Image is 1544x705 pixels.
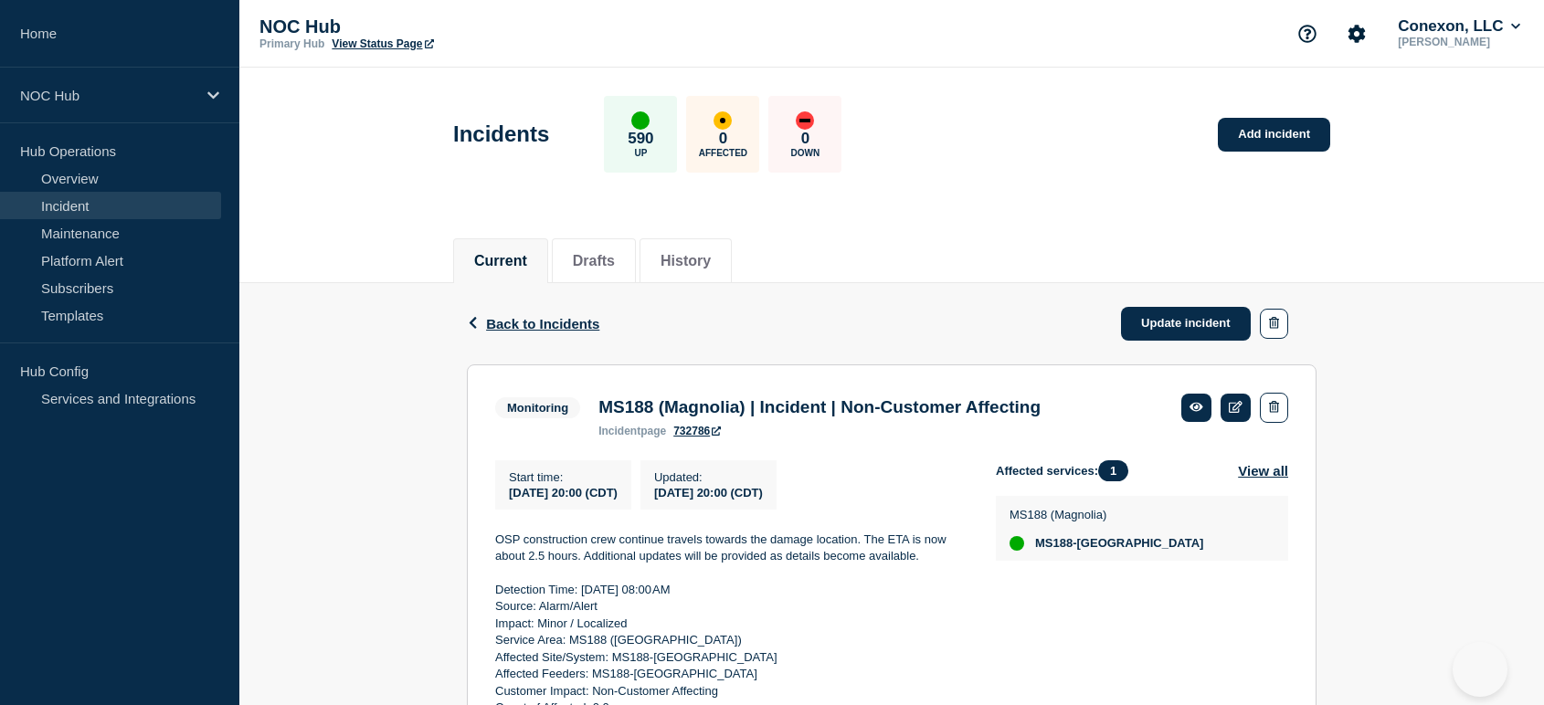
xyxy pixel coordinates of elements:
button: Drafts [573,253,615,269]
p: Detection Time: [DATE] 08:00 AM [495,582,967,598]
p: MS188 (Magnolia) [1010,508,1203,521]
div: affected [714,111,732,130]
iframe: Help Scout Beacon - Open [1453,642,1507,697]
span: incident [598,425,640,437]
span: [DATE] 20:00 (CDT) [509,486,618,500]
p: 0 [801,130,809,148]
button: History [661,253,711,269]
p: Primary Hub [259,37,324,50]
button: Conexon, LLC [1394,17,1524,36]
p: NOC Hub [259,16,625,37]
p: Impact: Minor / Localized [495,616,967,632]
p: Customer Impact: Non-Customer Affecting [495,683,967,700]
p: Up [634,148,647,158]
p: [PERSON_NAME] [1394,36,1524,48]
p: Updated : [654,470,763,484]
p: OSP construction crew continue travels towards the damage location. The ETA is now about 2.5 hour... [495,531,967,565]
p: 0 [719,130,727,148]
button: Current [474,253,527,269]
div: down [796,111,814,130]
div: up [1010,536,1024,551]
button: Support [1288,15,1327,53]
div: up [631,111,650,130]
p: Source: Alarm/Alert [495,598,967,615]
div: [DATE] 20:00 (CDT) [654,484,763,500]
h3: MS188 (Magnolia) | Incident | Non-Customer Affecting [598,397,1041,417]
h1: Incidents [453,121,549,147]
button: View all [1238,460,1288,481]
span: Back to Incidents [486,316,599,331]
p: NOC Hub [20,88,196,103]
span: Affected services: [996,460,1137,481]
p: Affected Site/System: MS188-[GEOGRAPHIC_DATA] [495,649,967,666]
button: Back to Incidents [467,316,599,331]
a: Add incident [1218,118,1330,152]
p: Service Area: MS188 ([GEOGRAPHIC_DATA]) [495,632,967,648]
p: page [598,425,666,437]
a: 732786 [673,425,721,437]
span: 1 [1098,460,1128,481]
a: View Status Page [332,37,433,50]
p: Start time : [509,470,618,484]
p: Affected [699,148,747,158]
p: Affected Feeders: MS188-[GEOGRAPHIC_DATA] [495,666,967,682]
span: Monitoring [495,397,580,418]
button: Account settings [1338,15,1376,53]
p: 590 [628,130,653,148]
a: Update incident [1121,307,1251,341]
p: Down [791,148,820,158]
span: MS188-[GEOGRAPHIC_DATA] [1035,536,1203,551]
